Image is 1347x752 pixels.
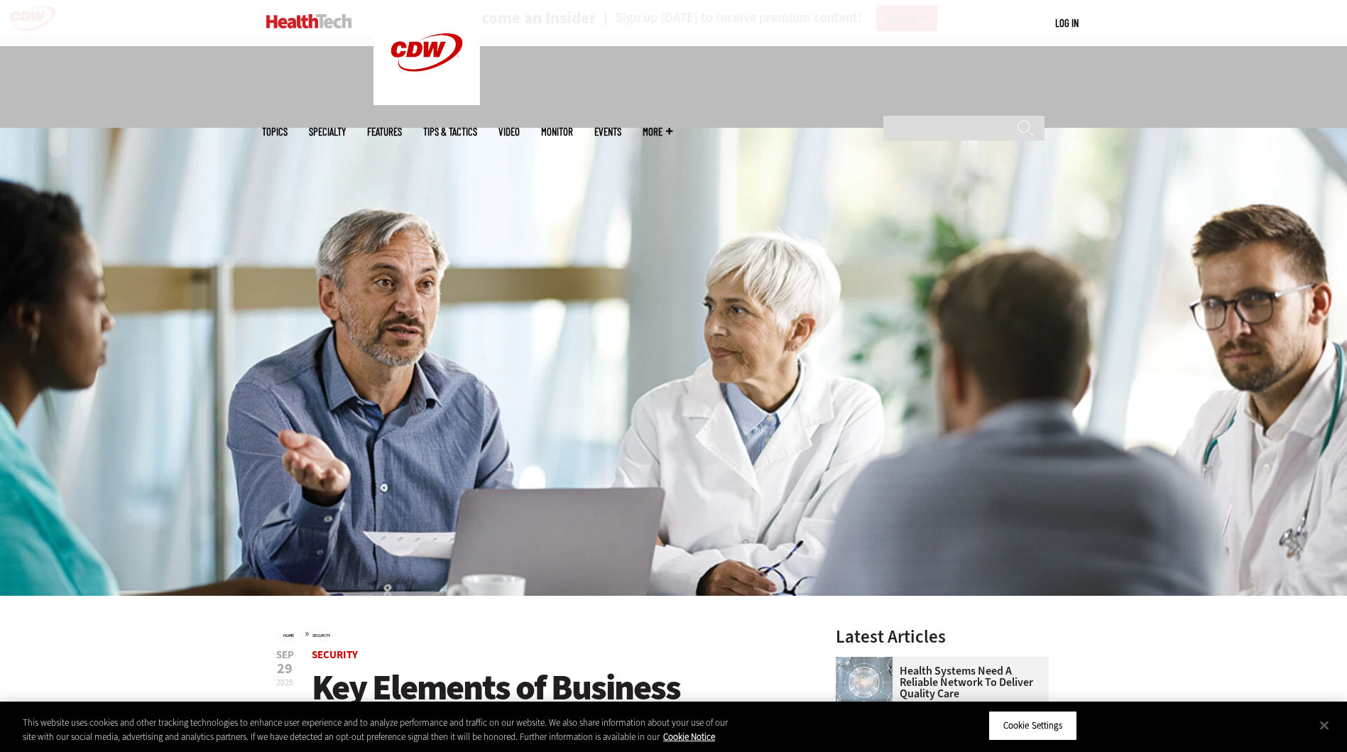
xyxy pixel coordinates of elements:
a: MonITor [541,126,573,137]
img: Healthcare networking [836,657,893,714]
a: Events [594,126,621,137]
div: User menu [1055,16,1079,31]
h3: Latest Articles [836,628,1049,645]
a: More information about your privacy [663,731,715,743]
a: Security [312,633,330,638]
img: Home [266,14,352,28]
button: Cookie Settings [988,711,1077,741]
span: More [643,126,672,137]
a: Healthcare networking [836,657,900,668]
span: Sep [276,650,294,660]
span: Specialty [309,126,346,137]
a: Health Systems Need a Reliable Network To Deliver Quality Care [836,665,1040,699]
a: Video [498,126,520,137]
a: Tips & Tactics [423,126,477,137]
a: Features [367,126,402,137]
a: CDW [373,94,480,109]
a: Log in [1055,16,1079,29]
div: This website uses cookies and other tracking technologies to enhance user experience and to analy... [23,716,741,743]
button: Close [1309,709,1340,741]
span: 2025 [276,677,293,688]
a: Security [312,648,358,662]
div: » [283,628,799,639]
a: Home [283,633,294,638]
span: 29 [276,662,294,676]
span: Topics [262,126,288,137]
